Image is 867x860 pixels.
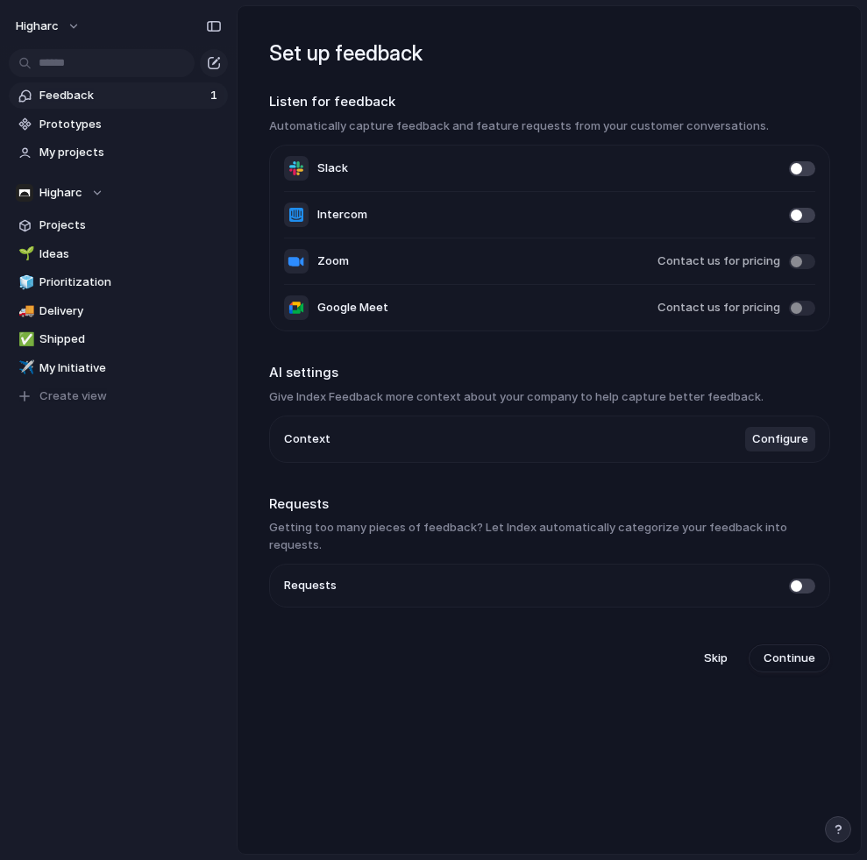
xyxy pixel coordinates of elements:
[657,252,780,270] span: Contact us for pricing
[18,358,31,378] div: ✈️
[9,180,228,206] button: Higharc
[269,117,830,135] h3: Automatically capture feedback and feature requests from your customer conversations.
[752,430,808,448] span: Configure
[9,212,228,238] a: Projects
[764,650,815,667] span: Continue
[18,301,31,321] div: 🚚
[16,245,33,263] button: 🌱
[269,494,830,515] h2: Requests
[16,18,59,35] span: higharc
[317,252,349,270] span: Zoom
[210,87,221,104] span: 1
[284,430,330,448] span: Context
[9,269,228,295] a: 🧊Prioritization
[9,326,228,352] a: ✅Shipped
[18,330,31,350] div: ✅
[9,383,228,409] button: Create view
[269,388,830,406] h3: Give Index Feedback more context about your company to help capture better feedback.
[749,644,830,672] button: Continue
[18,273,31,293] div: 🧊
[16,359,33,377] button: ✈️
[16,330,33,348] button: ✅
[39,144,222,161] span: My projects
[9,241,228,267] a: 🌱Ideas
[269,38,830,69] h1: Set up feedback
[39,245,222,263] span: Ideas
[704,650,728,667] span: Skip
[39,330,222,348] span: Shipped
[9,298,228,324] a: 🚚Delivery
[39,184,82,202] span: Higharc
[269,363,830,383] h2: AI settings
[284,577,337,594] span: Requests
[657,299,780,316] span: Contact us for pricing
[39,274,222,291] span: Prioritization
[16,302,33,320] button: 🚚
[269,519,830,553] h3: Getting too many pieces of feedback? Let Index automatically categorize your feedback into requests.
[9,82,228,109] a: Feedback1
[269,92,830,112] h2: Listen for feedback
[9,355,228,381] a: ✈️My Initiative
[39,87,205,104] span: Feedback
[39,359,222,377] span: My Initiative
[39,217,222,234] span: Projects
[16,274,33,291] button: 🧊
[9,139,228,166] a: My projects
[39,116,222,133] span: Prototypes
[18,244,31,264] div: 🌱
[317,206,367,224] span: Intercom
[39,302,222,320] span: Delivery
[9,111,228,138] a: Prototypes
[317,299,388,316] span: Google Meet
[317,160,348,177] span: Slack
[690,644,742,672] button: Skip
[39,387,107,405] span: Create view
[8,12,89,40] button: higharc
[745,427,815,451] button: Configure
